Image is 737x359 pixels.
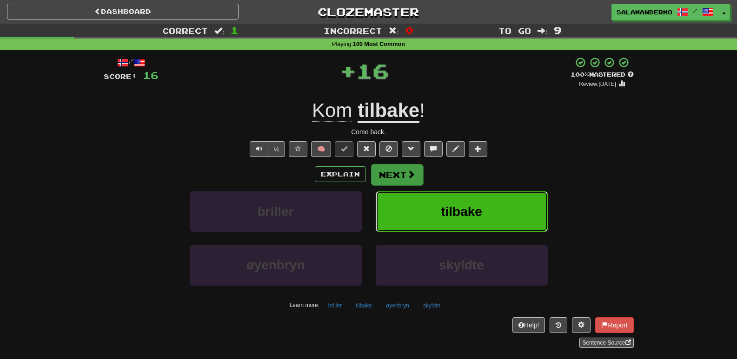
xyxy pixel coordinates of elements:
[571,71,634,79] div: Mastered
[512,317,545,333] button: Help!
[290,302,319,308] small: Learn more:
[439,258,484,272] span: skyldte
[441,204,482,219] span: tilbake
[419,99,425,121] span: !
[446,141,465,157] button: Edit sentence (alt+d)
[554,25,562,36] span: 9
[258,204,294,219] span: briller
[611,4,718,20] a: salamandermo /
[498,26,531,35] span: To go
[7,4,239,20] a: Dashboard
[356,59,389,82] span: 16
[162,26,208,35] span: Correct
[143,69,159,81] span: 16
[357,141,376,157] button: Reset to 0% Mastered (alt+r)
[248,141,286,157] div: Text-to-speech controls
[246,258,305,272] span: øyenbryn
[376,245,548,285] button: skyldte
[418,299,445,313] button: skyldte
[351,299,377,313] button: tilbake
[550,317,567,333] button: Round history (alt+y)
[389,27,399,35] span: :
[289,141,307,157] button: Favorite sentence (alt+f)
[190,245,362,285] button: øyenbryn
[324,26,382,35] span: Incorrect
[315,166,366,182] button: Explain
[358,99,419,123] u: tilbake
[469,141,487,157] button: Add to collection (alt+a)
[268,141,286,157] button: ½
[104,127,634,137] div: Come back.
[353,41,405,47] strong: 100 Most Common
[571,71,589,78] span: 100 %
[379,141,398,157] button: Ignore sentence (alt+i)
[190,191,362,232] button: briller
[252,4,484,20] a: Clozemaster
[214,27,225,35] span: :
[340,57,356,85] span: +
[424,141,443,157] button: Discuss sentence (alt+u)
[579,81,616,87] small: Review: [DATE]
[371,164,423,185] button: Next
[104,57,159,68] div: /
[595,317,633,333] button: Report
[250,141,268,157] button: Play sentence audio (ctl+space)
[376,191,548,232] button: tilbake
[693,7,697,14] span: /
[104,72,137,80] span: Score:
[538,27,548,35] span: :
[579,338,633,348] a: Sentence Source
[617,8,672,16] span: salamandermo
[231,25,239,36] span: 1
[312,99,352,122] span: Kom
[311,141,331,157] button: 🧠
[323,299,347,313] button: briller
[335,141,353,157] button: Set this sentence to 100% Mastered (alt+m)
[405,25,413,36] span: 0
[402,141,420,157] button: Grammar (alt+g)
[381,299,414,313] button: øyenbryn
